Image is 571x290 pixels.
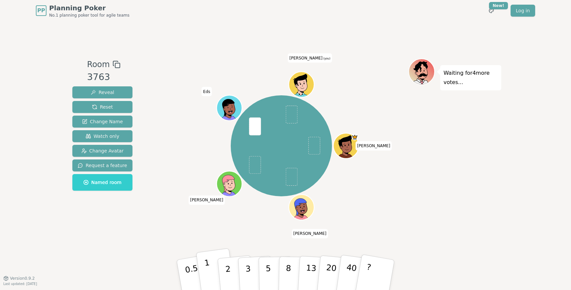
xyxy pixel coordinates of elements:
[82,118,123,125] span: Change Name
[72,174,132,191] button: Named room
[72,116,132,128] button: Change Name
[72,159,132,171] button: Request a feature
[444,68,498,87] p: Waiting for 4 more votes...
[81,147,124,154] span: Change Avatar
[3,282,37,286] span: Last updated: [DATE]
[83,179,122,186] span: Named room
[288,53,332,63] span: Click to change your name
[78,162,127,169] span: Request a feature
[92,104,113,110] span: Reset
[87,70,120,84] div: 3763
[485,5,497,17] button: New!
[10,276,35,281] span: Version 0.9.2
[352,134,358,140] span: Isaac is the host
[91,89,114,96] span: Reveal
[37,7,45,15] span: PP
[511,5,535,17] a: Log in
[49,3,129,13] span: Planning Poker
[356,141,392,150] span: Click to change your name
[3,276,35,281] button: Version0.9.2
[36,3,129,18] a: PPPlanning PokerNo.1 planning poker tool for agile teams
[49,13,129,18] span: No.1 planning poker tool for agile teams
[72,101,132,113] button: Reset
[72,145,132,157] button: Change Avatar
[72,86,132,98] button: Reveal
[289,72,313,96] button: Click to change your avatar
[87,58,110,70] span: Room
[323,57,331,60] span: (you)
[202,87,212,96] span: Click to change your name
[292,229,328,238] span: Click to change your name
[489,2,508,9] div: New!
[86,133,120,140] span: Watch only
[72,130,132,142] button: Watch only
[189,195,225,205] span: Click to change your name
